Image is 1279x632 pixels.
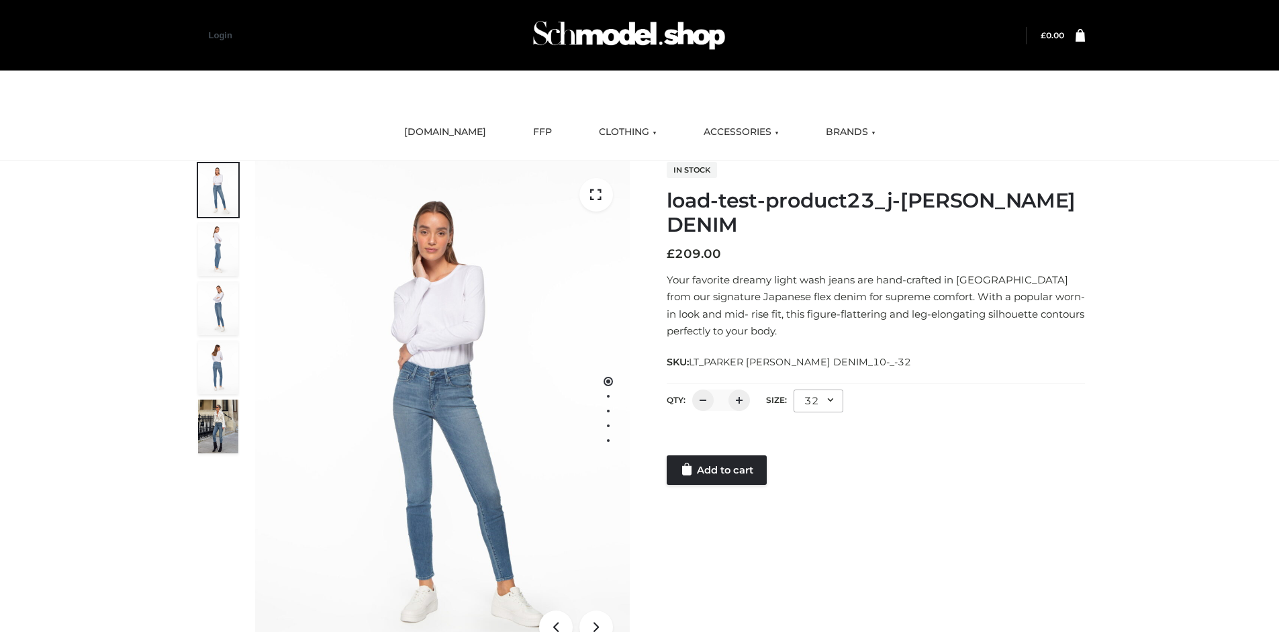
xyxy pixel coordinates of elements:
bdi: 0.00 [1041,30,1064,40]
a: CLOTHING [589,118,667,147]
div: 32 [794,390,843,412]
a: [DOMAIN_NAME] [394,118,496,147]
span: £ [1041,30,1046,40]
a: ACCESSORIES [694,118,789,147]
a: FFP [523,118,562,147]
span: LT_PARKER [PERSON_NAME] DENIM_10-_-32 [689,356,911,368]
span: SKU: [667,354,912,370]
span: £ [667,246,675,261]
a: BRANDS [816,118,886,147]
img: 2001KLX-Ava-skinny-cove-2-scaled_32c0e67e-5e94-449c-a916-4c02a8c03427.jpg [198,341,238,394]
label: Size: [766,395,787,405]
label: QTY: [667,395,685,405]
img: Schmodel Admin 964 [528,9,730,62]
img: Bowery-Skinny_Cove-1.jpg [198,400,238,453]
p: Your favorite dreamy light wash jeans are hand-crafted in [GEOGRAPHIC_DATA] from our signature Ja... [667,271,1085,340]
img: 2001KLX-Ava-skinny-cove-1-scaled_9b141654-9513-48e5-b76c-3dc7db129200.jpg [198,163,238,217]
bdi: 209.00 [667,246,721,261]
a: Login [209,30,232,40]
img: 2001KLX-Ava-skinny-cove-4-scaled_4636a833-082b-4702-abec-fd5bf279c4fc.jpg [198,222,238,276]
img: 2001KLX-Ava-skinny-cove-3-scaled_eb6bf915-b6b9-448f-8c6c-8cabb27fd4b2.jpg [198,281,238,335]
a: £0.00 [1041,30,1064,40]
a: Add to cart [667,455,767,485]
span: In stock [667,162,717,178]
h1: load-test-product23_j-[PERSON_NAME] DENIM [667,189,1085,237]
